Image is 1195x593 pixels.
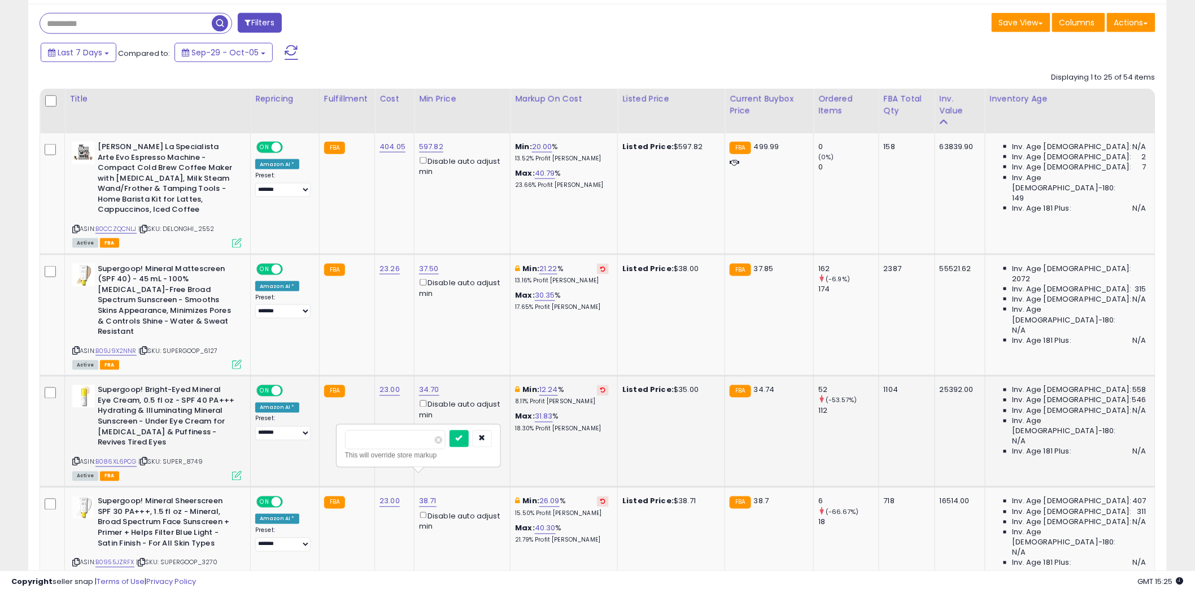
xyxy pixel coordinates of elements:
b: Listed Price: [622,263,674,274]
div: % [515,496,609,517]
div: Preset: [255,527,311,552]
div: 0 [818,162,879,172]
div: 6 [818,496,879,507]
span: All listings currently available for purchase on Amazon [72,472,98,481]
small: FBA [730,142,751,154]
span: Inv. Age [DEMOGRAPHIC_DATA]: [1013,385,1132,395]
div: 158 [884,142,926,152]
b: Min: [523,496,540,507]
span: Inv. Age [DEMOGRAPHIC_DATA]-180: [1013,173,1146,193]
div: $35.00 [622,385,716,395]
button: Last 7 Days [41,43,116,62]
span: Inv. Age [DEMOGRAPHIC_DATA]: [1013,406,1132,416]
div: Cost [380,93,409,105]
span: N/A [1013,325,1026,335]
b: Listed Price: [622,496,674,507]
div: Preset: [255,415,311,441]
a: B0955JZRFX [95,558,134,568]
div: 18 [818,517,879,527]
span: | SKU: SUPERGOOP_6127 [138,346,218,355]
div: % [515,524,609,544]
a: 40.79 [535,168,555,179]
span: 311 [1137,507,1146,517]
span: Inv. Age [DEMOGRAPHIC_DATA]: [1013,264,1132,274]
div: Disable auto adjust min [419,155,501,177]
div: 1104 [884,385,926,395]
div: Title [69,93,246,105]
span: FBA [100,238,119,248]
small: FBA [324,385,345,398]
span: 407 [1133,496,1146,507]
span: OFF [281,264,299,274]
span: FBA [100,360,119,370]
div: ASIN: [72,142,242,247]
span: 315 [1135,284,1146,294]
div: Amazon AI * [255,159,299,169]
i: Revert to store-level Min Markup [600,266,605,272]
a: 30.35 [535,290,555,301]
th: The percentage added to the cost of goods (COGS) that forms the calculator for Min & Max prices. [511,89,618,133]
span: N/A [1133,517,1146,527]
b: Listed Price: [622,385,674,395]
a: 12.24 [539,385,558,396]
span: Inv. Age [DEMOGRAPHIC_DATA]: [1013,142,1132,152]
span: Inv. Age 181 Plus: [1013,335,1072,346]
small: (-6.9%) [826,274,850,284]
span: Inv. Age [DEMOGRAPHIC_DATA]: [1013,496,1132,507]
div: 718 [884,496,926,507]
span: 7 [1142,162,1146,172]
div: Inv. value [940,93,980,117]
a: 38.71 [419,496,437,507]
span: N/A [1133,558,1146,568]
i: This overrides the store level min markup for this listing [515,386,520,394]
span: Inv. Age [DEMOGRAPHIC_DATA]: [1013,294,1132,304]
span: Inv. Age 181 Plus: [1013,203,1072,213]
div: 16514.00 [940,496,976,507]
a: B086XL6PCG [95,457,137,467]
small: FBA [730,496,751,509]
button: Filters [238,13,282,33]
div: $38.00 [622,264,716,274]
div: $38.71 [622,496,716,507]
a: 597.82 [419,141,443,152]
span: Columns [1059,17,1095,28]
div: 52 [818,385,879,395]
span: | SKU: SUPER_8749 [138,457,203,466]
b: Min: [515,141,532,152]
div: Displaying 1 to 25 of 54 items [1052,72,1155,83]
span: FBA [100,472,119,481]
a: B0CCZQCNLJ [95,224,137,234]
span: OFF [281,498,299,507]
p: 17.65% Profit [PERSON_NAME] [515,303,609,311]
div: % [515,168,609,189]
small: FBA [324,142,345,154]
div: Amazon AI * [255,281,299,291]
span: OFF [281,386,299,396]
div: Current Buybox Price [730,93,809,117]
div: % [515,290,609,311]
a: 37.50 [419,263,439,274]
p: 18.30% Profit [PERSON_NAME] [515,425,609,433]
img: 31dU3ltlsiL._SL40_.jpg [72,385,95,408]
a: 40.30 [535,523,556,534]
p: 21.79% Profit [PERSON_NAME] [515,537,609,544]
span: Last 7 Days [58,47,102,58]
div: Disable auto adjust min [419,510,501,532]
small: (0%) [818,152,834,162]
div: Disable auto adjust min [419,398,501,420]
span: Inv. Age [DEMOGRAPHIC_DATA]: [1013,284,1132,294]
div: Preset: [255,172,311,197]
a: 34.70 [419,385,439,396]
span: Inv. Age [DEMOGRAPHIC_DATA]-180: [1013,527,1146,548]
p: 23.66% Profit [PERSON_NAME] [515,181,609,189]
span: 2072 [1013,274,1031,284]
a: 23.26 [380,263,400,274]
span: Inv. Age [DEMOGRAPHIC_DATA]: [1013,517,1132,527]
span: ON [258,386,272,396]
b: Max: [515,523,535,534]
span: Inv. Age [DEMOGRAPHIC_DATA]: [1013,395,1132,405]
div: seller snap | | [11,577,196,587]
small: (-53.57%) [826,396,857,405]
a: 20.00 [532,141,552,152]
p: 13.16% Profit [PERSON_NAME] [515,277,609,285]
